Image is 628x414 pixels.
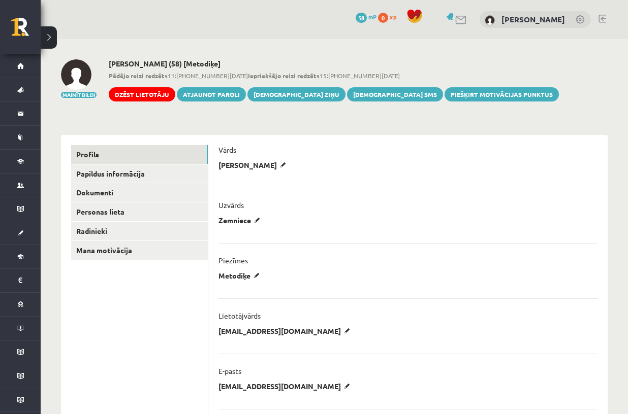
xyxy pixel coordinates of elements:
img: Olga Zemniece [61,59,91,90]
a: Radinieki [71,222,208,240]
p: Uzvārds [218,200,244,210]
h2: [PERSON_NAME] (58) [Metodiķe] [109,59,559,68]
button: Mainīt bildi [61,92,97,98]
a: Profils [71,145,208,164]
p: Piezīmes [218,256,248,265]
a: Rīgas 1. Tālmācības vidusskola [11,18,41,43]
span: 58 [356,13,367,23]
p: Metodiķe [218,271,263,280]
img: Olga Zemniece [485,15,495,25]
a: Piešķirt motivācijas punktus [445,87,559,101]
p: E-pasts [218,366,241,375]
span: 11:[PHONE_NUMBER][DATE] 15:[PHONE_NUMBER][DATE] [109,71,559,80]
a: [DEMOGRAPHIC_DATA] SMS [347,87,443,101]
a: Atjaunot paroli [177,87,246,101]
b: Pēdējo reizi redzēts [109,72,168,80]
p: Vārds [218,145,236,154]
b: Iepriekšējo reizi redzēts [248,72,320,80]
p: [EMAIL_ADDRESS][DOMAIN_NAME] [218,326,354,335]
p: Lietotājvārds [218,311,261,320]
a: Dzēst lietotāju [109,87,175,101]
p: [PERSON_NAME] [218,160,290,169]
a: Personas lieta [71,202,208,221]
a: 58 mP [356,13,376,21]
span: 0 [378,13,388,23]
span: xp [390,13,396,21]
a: Mana motivācija [71,241,208,260]
span: mP [368,13,376,21]
a: 0 xp [378,13,401,21]
p: Zemniece [218,216,264,225]
a: [DEMOGRAPHIC_DATA] ziņu [247,87,346,101]
a: [PERSON_NAME] [501,14,565,24]
p: [EMAIL_ADDRESS][DOMAIN_NAME] [218,382,354,391]
a: Dokumenti [71,183,208,202]
a: Papildus informācija [71,164,208,183]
